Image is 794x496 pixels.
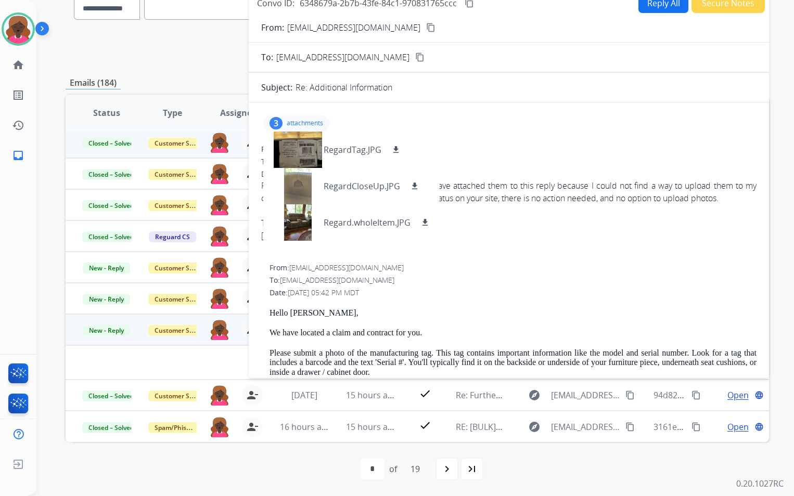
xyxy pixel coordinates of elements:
p: 0.20.1027RC [736,477,784,490]
mat-icon: download [410,181,419,191]
p: attachments [287,119,323,127]
mat-icon: home [12,59,24,71]
span: Assignee [220,107,257,119]
span: Status [93,107,120,119]
span: Type [163,107,182,119]
mat-icon: person_remove [246,389,259,401]
span: Customer Support [148,325,216,336]
span: Customer Support [148,390,216,401]
p: Re: Additional Information [296,81,392,94]
span: Closed – Solved [82,422,140,433]
mat-icon: download [391,145,401,154]
span: Closed – Solved [82,200,140,211]
span: [DATE] 05:42 PM MDT [288,288,359,297]
p: Regard.wholeItem.JPG [324,216,411,229]
span: Closed – Solved [82,231,140,242]
mat-icon: language [754,422,764,432]
img: agent-avatar [210,319,229,340]
mat-icon: person_remove [246,199,259,211]
p: From: [261,21,284,34]
mat-icon: person_remove [246,230,259,242]
span: New - Reply [83,294,130,305]
p: We have located a claim and contract for you. [270,328,757,337]
mat-icon: download [420,218,430,227]
span: New - Reply [83,263,130,273]
p: [EMAIL_ADDRESS][DOMAIN_NAME] [287,21,420,34]
span: Re: Further Information Required [456,389,586,401]
p: RegardTag.JPG [324,143,381,156]
mat-icon: content_copy [691,390,701,400]
span: [EMAIL_ADDRESS][DOMAIN_NAME] [551,389,620,401]
span: [EMAIL_ADDRESS][DOMAIN_NAME] [289,263,404,272]
span: 15 hours ago [346,389,398,401]
span: Customer Support [148,200,216,211]
div: Please find attached the requested photos. I have attached them to this reply because I could not... [261,179,757,204]
span: [EMAIL_ADDRESS][DOMAIN_NAME] [276,51,409,63]
mat-icon: content_copy [691,422,701,432]
span: Customer Support [148,169,216,180]
p: To: [261,51,273,63]
span: [EMAIL_ADDRESS][DOMAIN_NAME] [551,421,620,433]
div: To: [270,275,757,285]
span: Closed – Solved [82,390,140,401]
div: To: [261,156,757,167]
span: Open [727,389,749,401]
mat-icon: history [12,119,24,132]
span: [EMAIL_ADDRESS][DOMAIN_NAME] [280,275,394,285]
img: agent-avatar [210,288,229,309]
mat-icon: person_remove [246,167,259,180]
div: From: [261,144,757,154]
span: Customer Support [148,138,216,149]
p: Subject: [261,81,292,94]
mat-icon: person_remove [246,421,259,433]
span: RE: [BULK] Action required: Extend claim approved for replacement [456,421,719,433]
img: agent-avatar [210,226,229,246]
mat-icon: last_page [466,463,478,475]
img: agent-avatar [210,163,229,184]
span: Closed – Solved [82,138,140,149]
span: Closed – Solved [82,169,140,180]
img: agent-avatar [210,257,229,278]
mat-icon: list_alt [12,89,24,101]
div: 3 [270,117,283,129]
mat-icon: inbox [12,149,24,162]
img: agent-avatar [210,132,229,153]
mat-icon: content_copy [625,390,635,400]
p: RegardCloseUp.JPG [324,180,400,192]
mat-icon: person_remove [246,323,259,336]
div: of [389,463,397,475]
span: 15 hours ago [346,421,398,433]
p: Emails (184) [66,76,121,89]
span: [DATE] [291,389,317,401]
mat-icon: content_copy [625,422,635,432]
mat-icon: explore [528,389,541,401]
span: Customer Support [148,294,216,305]
div: Date: [270,288,757,298]
span: Reguard CS [149,231,196,242]
img: avatar [4,15,33,44]
mat-icon: navigate_next [441,463,453,475]
img: agent-avatar [210,385,229,406]
p: Hello [PERSON_NAME], [270,308,757,318]
mat-icon: content_copy [415,53,425,62]
p: Please submit a photo of the manufacturing tag. This tag contains important information like the ... [270,348,757,377]
span: Customer Support [148,263,216,273]
mat-icon: content_copy [426,23,436,32]
div: Thank you, [261,217,757,229]
div: [PERSON_NAME] [261,229,757,242]
mat-icon: language [754,390,764,400]
mat-icon: person_remove [246,261,259,273]
div: From: [270,263,757,273]
span: 16 hours ago [280,421,331,433]
span: Spam/Phishing [148,422,206,433]
mat-icon: check [419,419,431,432]
span: Open [727,421,749,433]
span: New - Reply [83,325,130,336]
img: agent-avatar [210,416,229,437]
img: agent-avatar [210,194,229,215]
div: Date: [261,169,757,179]
mat-icon: explore [528,421,541,433]
mat-icon: person_remove [246,292,259,305]
mat-icon: check [419,387,431,400]
mat-icon: person_remove [246,136,259,149]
